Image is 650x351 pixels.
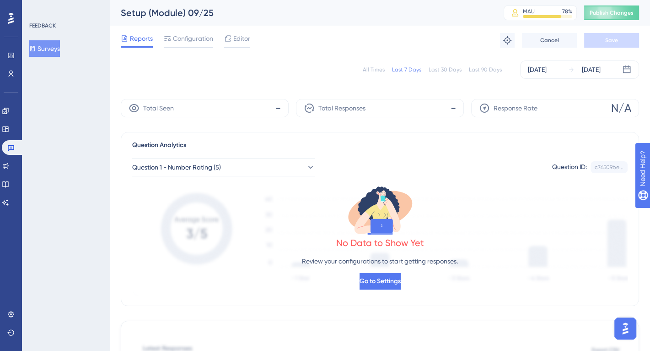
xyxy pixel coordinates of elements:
[523,8,535,15] div: MAU
[132,158,315,176] button: Question 1 - Number Rating (5)
[302,256,458,267] p: Review your configurations to start getting responses.
[584,5,639,20] button: Publish Changes
[29,22,56,29] div: FEEDBACK
[360,276,401,287] span: Go to Settings
[494,103,537,114] span: Response Rate
[605,37,618,44] span: Save
[612,315,639,342] iframe: UserGuiding AI Assistant Launcher
[451,101,456,115] span: -
[429,66,462,73] div: Last 30 Days
[21,2,57,13] span: Need Help?
[528,64,547,75] div: [DATE]
[611,101,631,115] span: N/A
[173,33,213,44] span: Configuration
[121,6,481,19] div: Setup (Module) 09/25
[29,40,60,57] button: Surveys
[132,140,186,151] span: Question Analytics
[582,64,601,75] div: [DATE]
[469,66,502,73] div: Last 90 Days
[392,66,421,73] div: Last 7 Days
[590,9,634,16] span: Publish Changes
[360,273,401,290] button: Go to Settings
[363,66,385,73] div: All Times
[552,161,587,173] div: Question ID:
[318,103,365,114] span: Total Responses
[562,8,572,15] div: 78 %
[143,103,174,114] span: Total Seen
[595,164,623,171] div: c76509be...
[132,162,221,173] span: Question 1 - Number Rating (5)
[336,236,424,249] div: No Data to Show Yet
[233,33,250,44] span: Editor
[275,101,281,115] span: -
[540,37,559,44] span: Cancel
[522,33,577,48] button: Cancel
[584,33,639,48] button: Save
[130,33,153,44] span: Reports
